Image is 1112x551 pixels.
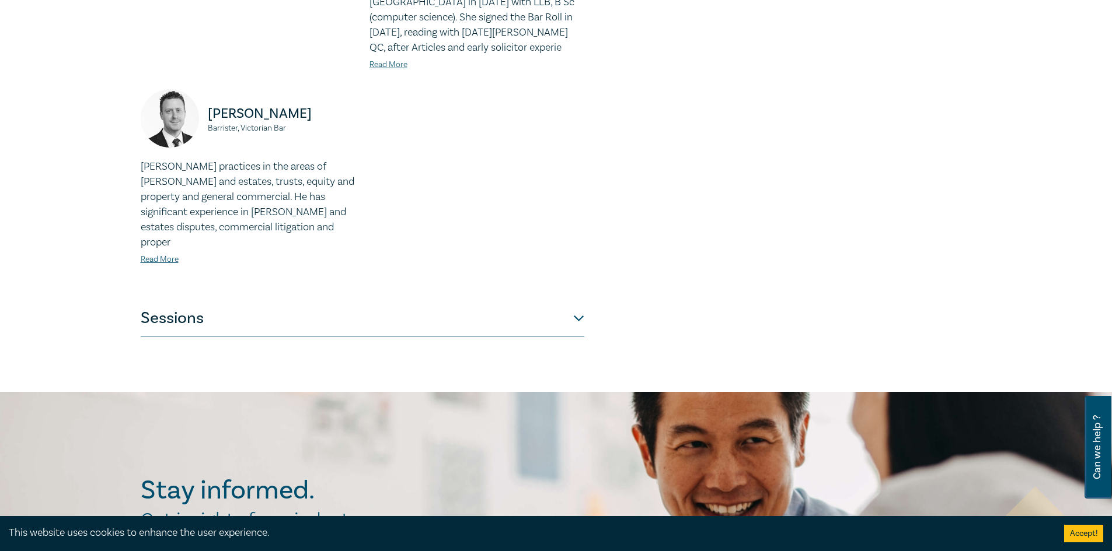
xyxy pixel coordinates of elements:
button: Accept cookies [1064,525,1103,542]
button: Sessions [141,301,584,336]
a: Read More [369,59,407,70]
a: Read More [141,254,179,265]
p: [PERSON_NAME] practices in the areas of [PERSON_NAME] and estates, trusts, equity and property an... [141,159,355,250]
div: This website uses cookies to enhance the user experience. [9,525,1047,541]
small: Barrister, Victorian Bar [208,124,355,132]
img: https://s3.ap-southeast-2.amazonaws.com/leo-cussen-store-production-content/Contacts/Justin%20Riz... [141,89,199,148]
h2: Stay informed. [141,475,416,506]
span: Can we help ? [1092,403,1103,492]
p: [PERSON_NAME] [208,104,355,123]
